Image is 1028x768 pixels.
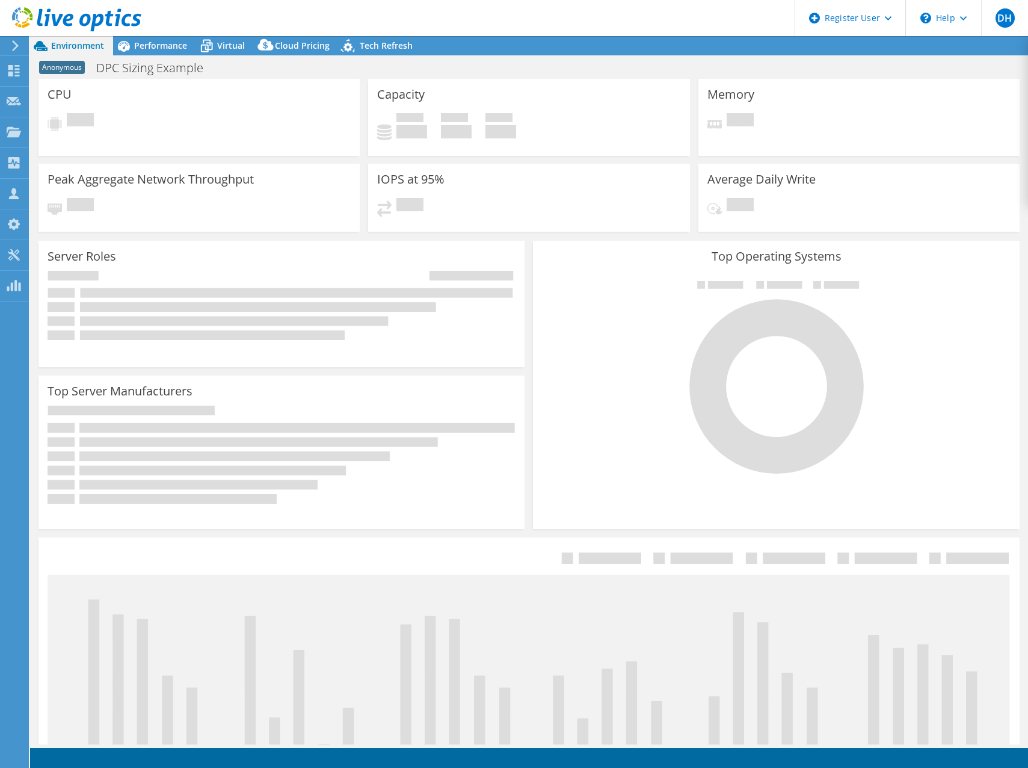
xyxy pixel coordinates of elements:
[727,198,754,214] span: Pending
[377,173,445,186] h3: IOPS at 95%
[91,61,222,75] h1: DPC Sizing Example
[39,61,85,74] span: Anonymous
[48,88,72,101] h3: CPU
[920,13,931,23] svg: \n
[360,40,413,51] span: Tech Refresh
[542,250,1010,263] h3: Top Operating Systems
[275,40,330,51] span: Cloud Pricing
[485,125,516,138] h4: 0 GiB
[134,40,187,51] span: Performance
[48,250,116,263] h3: Server Roles
[48,385,192,398] h3: Top Server Manufacturers
[441,125,472,138] h4: 0 GiB
[217,40,245,51] span: Virtual
[727,113,754,129] span: Pending
[396,113,423,125] span: Used
[707,88,754,101] h3: Memory
[48,173,254,186] h3: Peak Aggregate Network Throughput
[441,113,468,125] span: Free
[396,198,423,214] span: Pending
[707,173,816,186] h3: Average Daily Write
[51,40,104,51] span: Environment
[996,8,1015,28] span: DH
[377,88,425,101] h3: Capacity
[485,113,512,125] span: Total
[67,113,94,129] span: Pending
[396,125,427,138] h4: 0 GiB
[67,198,94,214] span: Pending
